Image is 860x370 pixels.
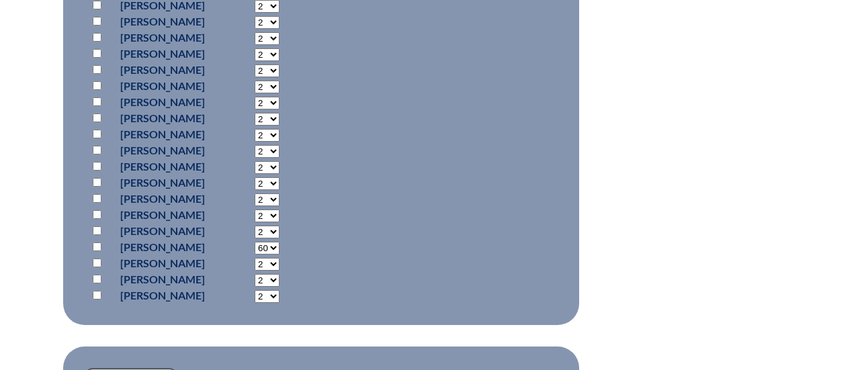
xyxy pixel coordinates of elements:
p: [PERSON_NAME] [120,30,205,46]
p: [PERSON_NAME] [120,287,205,304]
p: [PERSON_NAME] [120,255,205,271]
p: [PERSON_NAME] [120,142,205,158]
p: [PERSON_NAME] [120,271,205,287]
p: [PERSON_NAME] [120,175,205,191]
p: [PERSON_NAME] [120,62,205,78]
p: [PERSON_NAME] [120,223,205,239]
p: [PERSON_NAME] [120,46,205,62]
p: [PERSON_NAME] [120,191,205,207]
p: [PERSON_NAME] [120,13,205,30]
p: [PERSON_NAME] [120,239,205,255]
p: [PERSON_NAME] [120,158,205,175]
p: [PERSON_NAME] [120,207,205,223]
p: [PERSON_NAME] [120,126,205,142]
p: [PERSON_NAME] [120,94,205,110]
p: [PERSON_NAME] [120,78,205,94]
p: [PERSON_NAME] [120,110,205,126]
